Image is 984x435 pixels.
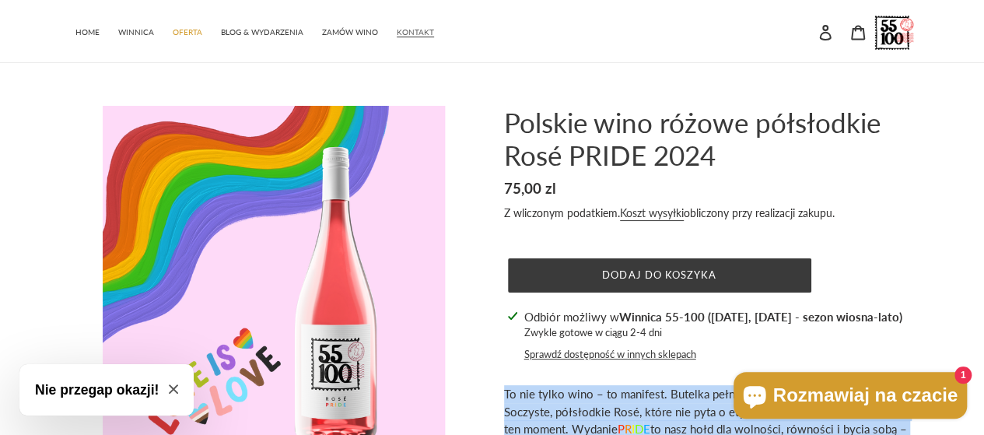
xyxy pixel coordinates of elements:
[504,179,556,197] span: 75,00 zl
[729,372,972,423] inbox-online-store-chat: Czat w sklepie online Shopify
[504,205,916,221] div: Z wliczonym podatkiem. obliczony przy realizacji zakupu.
[213,19,311,42] a: BLOG & WYDARZENIA
[620,206,684,221] a: Koszt wysyłki
[508,258,811,293] button: Dodaj do koszyka
[322,27,378,37] span: ZAMÓW WINO
[504,106,916,171] h1: Polskie wino różowe półsłodkie Rosé PRIDE 2024
[173,27,202,37] span: OFERTA
[524,308,902,326] p: Odbiór możliwy w
[389,19,442,42] a: KONTAKT
[118,27,154,37] span: WINNICA
[602,268,716,281] span: Dodaj do koszyka
[314,19,386,42] a: ZAMÓW WINO
[68,19,107,42] a: HOME
[221,27,303,37] span: BLOG & WYDARZENIA
[165,19,210,42] a: OFERTA
[524,347,696,363] button: Sprawdź dostępność w innych sklepach
[75,27,100,37] span: HOME
[619,310,902,324] strong: Winnica 55-100 ([DATE], [DATE] - sezon wiosna-lato)
[524,325,902,341] p: Zwykle gotowe w ciągu 2-4 dni
[397,27,434,37] span: KONTAKT
[110,19,162,42] a: WINNICA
